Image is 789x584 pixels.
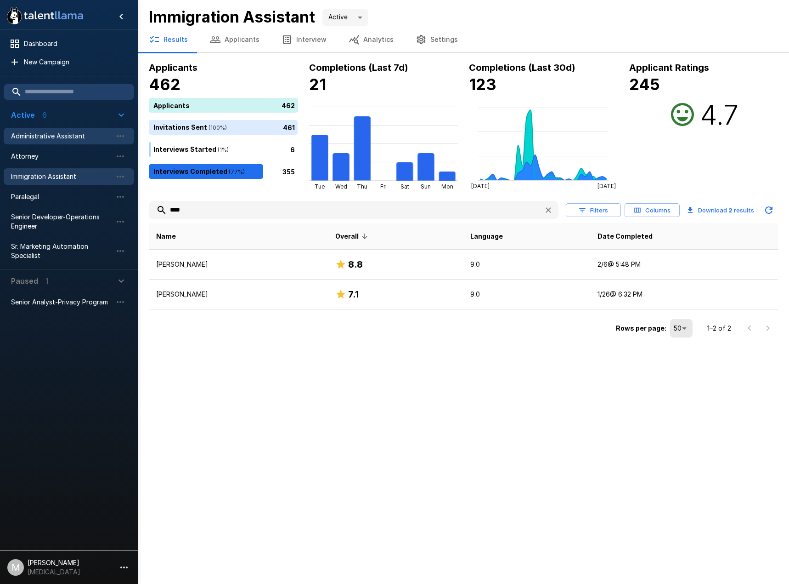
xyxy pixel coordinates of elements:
p: [PERSON_NAME] [156,290,321,299]
button: Settings [405,27,469,52]
td: 2/6 @ 5:48 PM [590,250,778,280]
div: Active [322,9,368,26]
tspan: Wed [335,183,347,190]
p: 6 [290,144,295,154]
p: 462 [282,100,295,110]
p: Rows per page: [616,324,666,333]
b: Immigration Assistant [149,7,315,26]
tspan: Sun [421,183,431,190]
p: 1–2 of 2 [707,324,731,333]
b: Completions (Last 30d) [469,62,575,73]
button: Results [138,27,199,52]
span: Overall [335,231,371,242]
b: 2 [728,206,733,214]
p: 355 [282,166,295,176]
tspan: Thu [357,183,367,190]
tspan: Sat [400,183,409,190]
button: Download 2 results [683,201,758,219]
b: 245 [629,75,660,94]
b: Applicants [149,62,197,73]
b: 21 [309,75,326,94]
b: Applicant Ratings [629,62,709,73]
tspan: [DATE] [597,183,616,189]
h2: 4.7 [700,98,738,131]
tspan: [DATE] [471,183,490,189]
button: Applicants [199,27,271,52]
h6: 8.8 [348,257,363,272]
button: Columns [625,203,680,218]
p: 9.0 [470,290,583,299]
span: Language [470,231,503,242]
span: Date Completed [597,231,653,242]
button: Filters [566,203,621,218]
button: Interview [271,27,338,52]
b: 462 [149,75,180,94]
tspan: Tue [315,183,325,190]
b: 123 [469,75,496,94]
td: 1/26 @ 6:32 PM [590,280,778,309]
button: Updated Today - 8:27 AM [760,201,778,219]
tspan: Mon [441,183,453,190]
tspan: Fri [380,183,387,190]
span: Name [156,231,176,242]
p: [PERSON_NAME] [156,260,321,269]
p: 9.0 [470,260,583,269]
button: Analytics [338,27,405,52]
h6: 7.1 [348,287,359,302]
p: 461 [283,122,295,132]
b: Completions (Last 7d) [309,62,408,73]
div: 50 [670,319,693,338]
